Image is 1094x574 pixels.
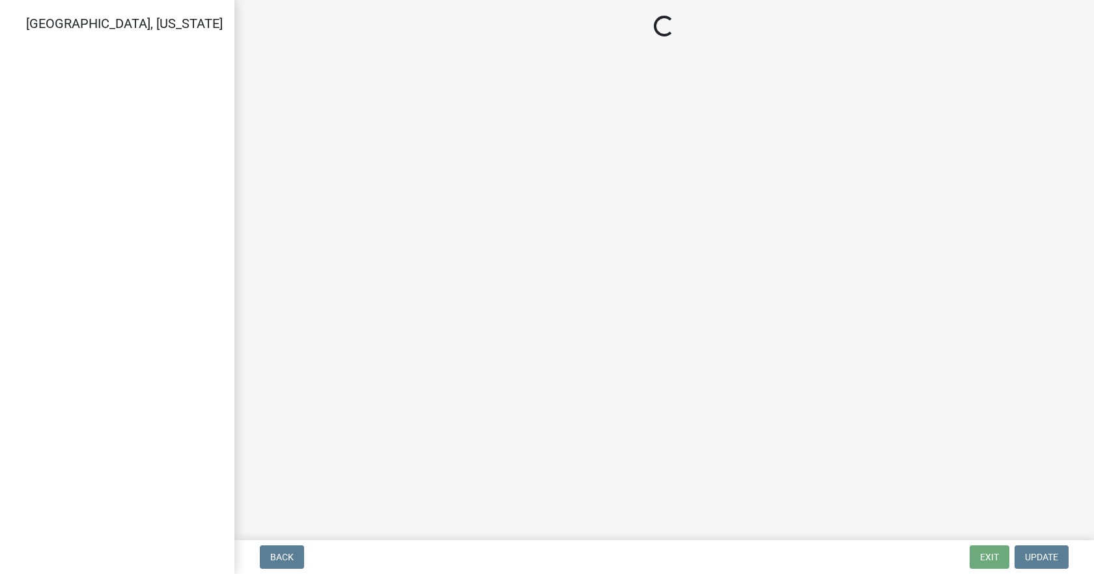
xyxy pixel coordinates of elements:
[1025,552,1058,562] span: Update
[26,16,223,31] span: [GEOGRAPHIC_DATA], [US_STATE]
[1015,545,1069,569] button: Update
[270,552,294,562] span: Back
[970,545,1009,569] button: Exit
[260,545,304,569] button: Back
